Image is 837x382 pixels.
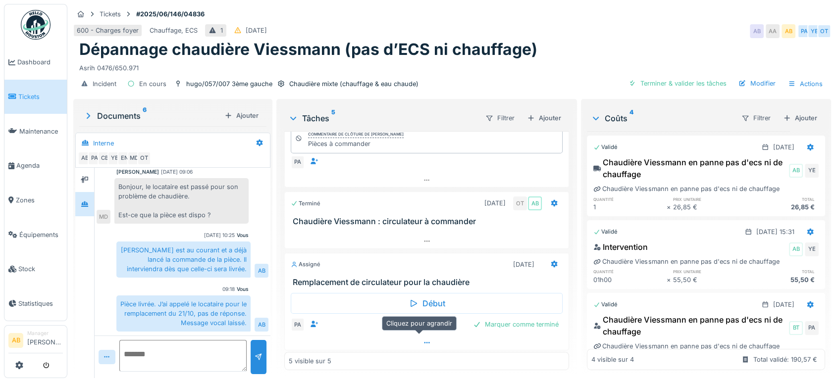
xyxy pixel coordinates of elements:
[746,196,819,202] h6: total
[137,151,151,165] div: OT
[4,217,67,252] a: Équipements
[667,202,673,212] div: ×
[4,286,67,321] a: Statistiques
[255,264,268,278] div: AB
[756,227,794,237] div: [DATE] 15:31
[83,110,220,122] div: Documents
[593,341,779,351] div: Chaudière Viessmann en panne pas d'ecs ni de chauffage
[291,318,305,332] div: PA
[593,241,648,253] div: Intervention
[291,199,320,208] div: Terminé
[88,151,102,165] div: PA
[805,321,819,335] div: PA
[331,112,335,124] sup: 5
[143,110,147,122] sup: 6
[779,111,821,125] div: Ajouter
[593,275,666,285] div: 01h00
[246,26,267,35] div: [DATE]
[593,202,666,212] div: 1
[291,260,320,269] div: Assigné
[591,112,733,124] div: Coûts
[222,286,235,293] div: 09:18
[8,330,63,353] a: AB Manager[PERSON_NAME]
[18,299,63,308] span: Statistiques
[93,139,114,148] div: Interne
[734,77,780,90] div: Modifier
[255,318,268,332] div: AB
[8,333,23,348] li: AB
[97,210,110,224] div: MD
[288,112,477,124] div: Tâches
[127,151,141,165] div: MD
[593,184,779,193] div: Chaudière Viessmann en panne pas d'ecs ni de chauffage
[16,161,63,170] span: Agenda
[237,286,249,293] div: Vous
[139,79,166,89] div: En cours
[79,40,537,59] h1: Dépannage chaudière Viessmann (pas d’ECS ni chauffage)
[4,45,67,80] a: Dashboard
[673,268,745,275] h6: prix unitaire
[161,168,193,176] div: [DATE] 09:06
[237,232,249,239] div: Vous
[746,275,819,285] div: 55,50 €
[593,156,787,180] div: Chaudière Viessmann en panne pas d'ecs ni de chauffage
[673,275,745,285] div: 55,50 €
[753,355,817,364] div: Total validé: 190,57 €
[204,232,235,239] div: [DATE] 10:25
[220,109,262,122] div: Ajouter
[789,242,803,256] div: AB
[4,114,67,148] a: Maintenance
[4,148,67,183] a: Agenda
[737,111,775,125] div: Filtrer
[593,143,618,151] div: Validé
[591,355,634,364] div: 4 visible sur 4
[673,196,745,202] h6: prix unitaire
[629,112,633,124] sup: 4
[773,143,794,152] div: [DATE]
[117,151,131,165] div: EN
[593,268,666,275] h6: quantité
[27,330,63,351] li: [PERSON_NAME]
[789,164,803,178] div: AB
[98,151,111,165] div: CB
[469,318,563,331] div: Marquer comme terminé
[27,330,63,337] div: Manager
[513,196,527,210] div: OT
[667,275,673,285] div: ×
[528,196,542,210] div: AB
[79,59,825,73] div: Asrih 0476/650.971
[766,24,780,38] div: AA
[18,264,63,274] span: Stock
[186,79,272,89] div: hugo/057/007 3ème gauche
[289,79,418,89] div: Chaudière mixte (chauffage & eau chaude)
[593,257,779,266] div: Chaudière Viessmann en panne pas d'ecs ni de chauffage
[289,356,331,366] div: 5 visible sur 5
[93,79,116,89] div: Incident
[21,10,51,40] img: Badge_color-CXgf-gQk.svg
[78,151,92,165] div: AB
[107,151,121,165] div: YE
[817,24,831,38] div: OT
[4,183,67,218] a: Zones
[150,26,198,35] div: Chauffage, ECS
[797,24,811,38] div: PA
[746,268,819,275] h6: total
[673,202,745,212] div: 26,85 €
[750,24,764,38] div: AB
[773,300,794,309] div: [DATE]
[116,241,251,278] div: [PERSON_NAME] est au courant et a déjà lancé la commande de la pièce. Il interviendra dès que cel...
[16,195,63,205] span: Zones
[4,80,67,114] a: Tickets
[4,252,67,286] a: Stock
[805,242,819,256] div: YE
[593,228,618,236] div: Validé
[291,155,305,169] div: PA
[308,131,404,138] div: Commentaire de clôture de [PERSON_NAME]
[784,77,827,91] div: Actions
[593,300,618,309] div: Validé
[807,24,821,38] div: YE
[746,202,819,212] div: 26,85 €
[484,198,506,208] div: [DATE]
[789,321,803,335] div: BT
[114,178,249,224] div: Bonjour, le locataire est passé pour son problème de chaudière. Est-ce que la pièce est dispo ?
